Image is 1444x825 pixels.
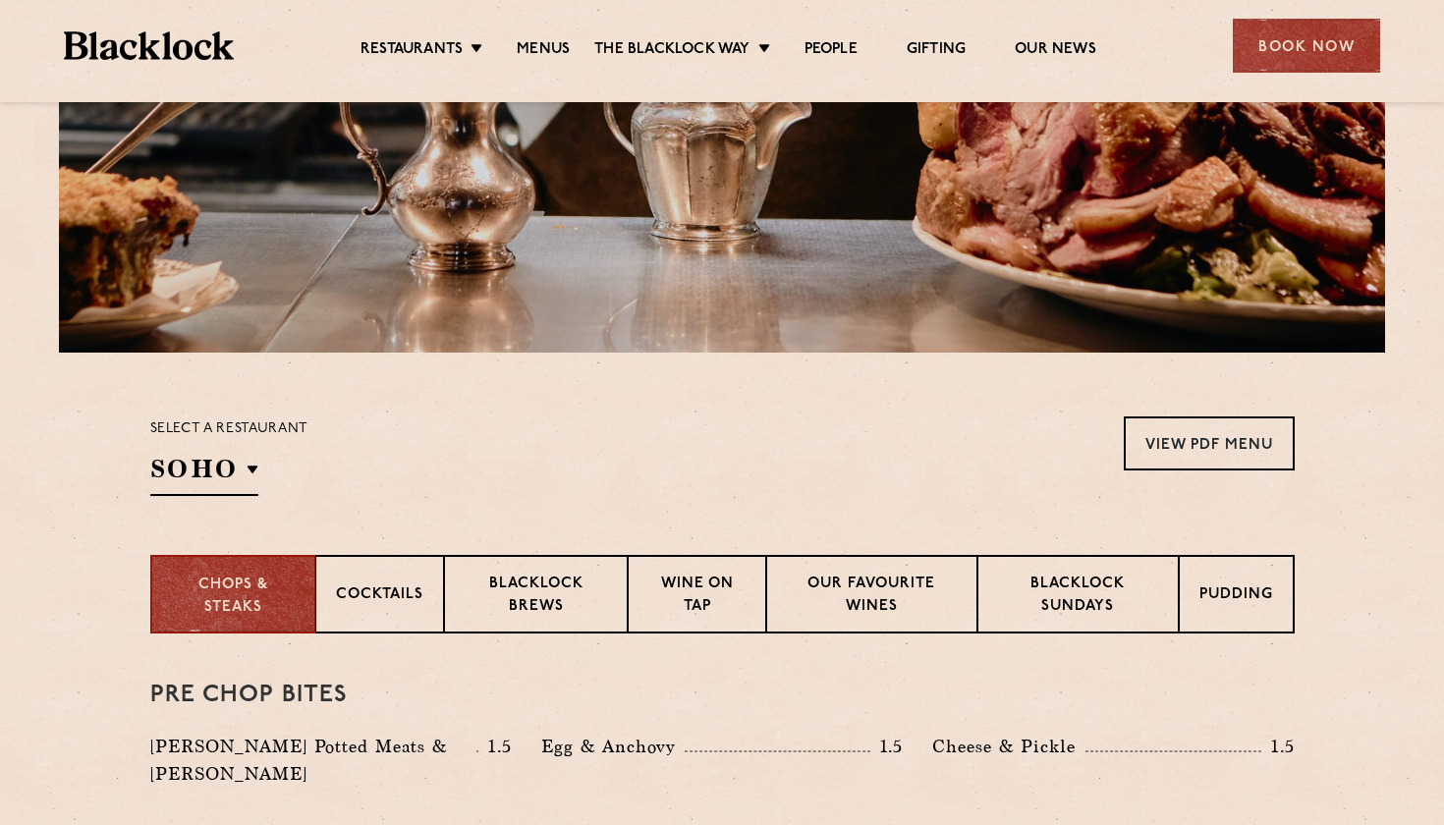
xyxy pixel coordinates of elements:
[478,734,512,759] p: 1.5
[787,574,957,620] p: Our favourite wines
[541,733,685,760] p: Egg & Anchovy
[64,31,234,60] img: BL_Textured_Logo-footer-cropped.svg
[907,40,966,62] a: Gifting
[932,733,1085,760] p: Cheese & Pickle
[150,452,258,496] h2: SOHO
[517,40,570,62] a: Menus
[594,40,750,62] a: The Blacklock Way
[648,574,745,620] p: Wine on Tap
[172,575,295,619] p: Chops & Steaks
[998,574,1157,620] p: Blacklock Sundays
[150,683,1295,708] h3: Pre Chop Bites
[361,40,463,62] a: Restaurants
[150,733,477,788] p: [PERSON_NAME] Potted Meats & [PERSON_NAME]
[465,574,608,620] p: Blacklock Brews
[870,734,904,759] p: 1.5
[1261,734,1295,759] p: 1.5
[1233,19,1380,73] div: Book Now
[1015,40,1096,62] a: Our News
[805,40,858,62] a: People
[1124,416,1295,470] a: View PDF Menu
[1199,584,1273,609] p: Pudding
[150,416,308,442] p: Select a restaurant
[336,584,423,609] p: Cocktails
